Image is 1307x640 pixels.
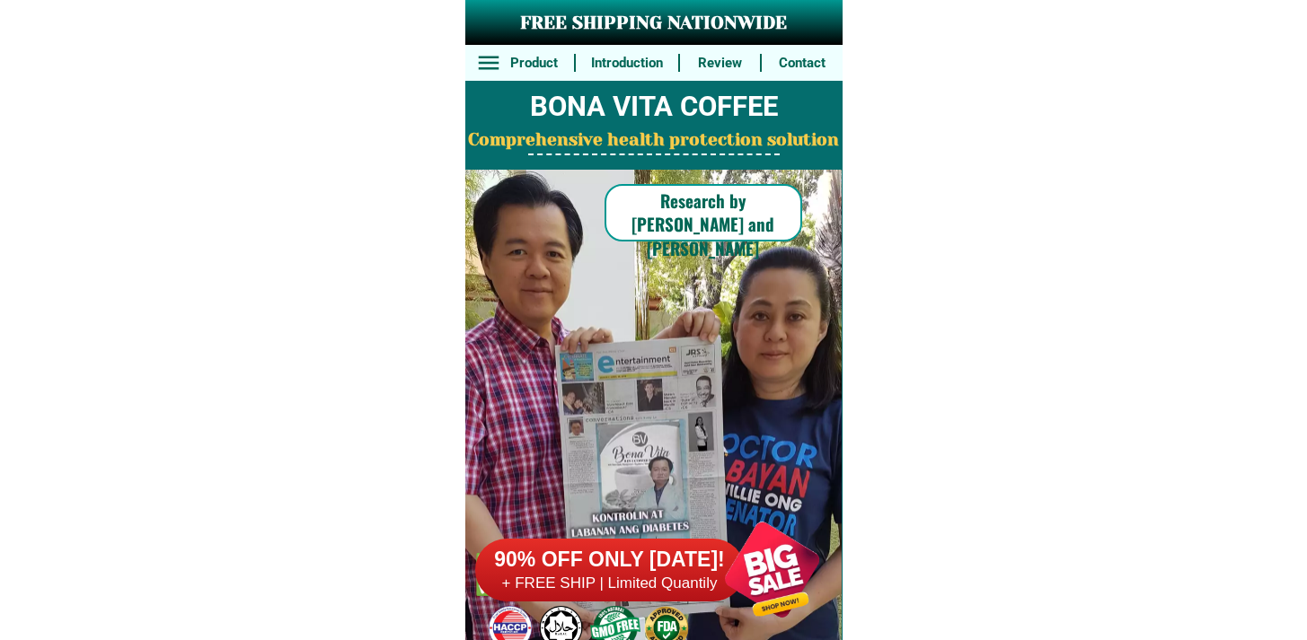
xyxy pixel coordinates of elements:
h6: Product [503,53,564,74]
h6: Review [690,53,751,74]
h6: Introduction [585,53,668,74]
h6: Research by [PERSON_NAME] and [PERSON_NAME] [605,188,802,260]
h3: FREE SHIPPING NATIONWIDE [465,10,843,37]
h6: Contact [772,53,833,74]
h6: 90% OFF ONLY [DATE]! [475,547,745,574]
h6: + FREE SHIP | Limited Quantily [475,574,745,593]
h2: BONA VITA COFFEE [465,86,843,128]
h2: Comprehensive health protection solution [465,127,843,153]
